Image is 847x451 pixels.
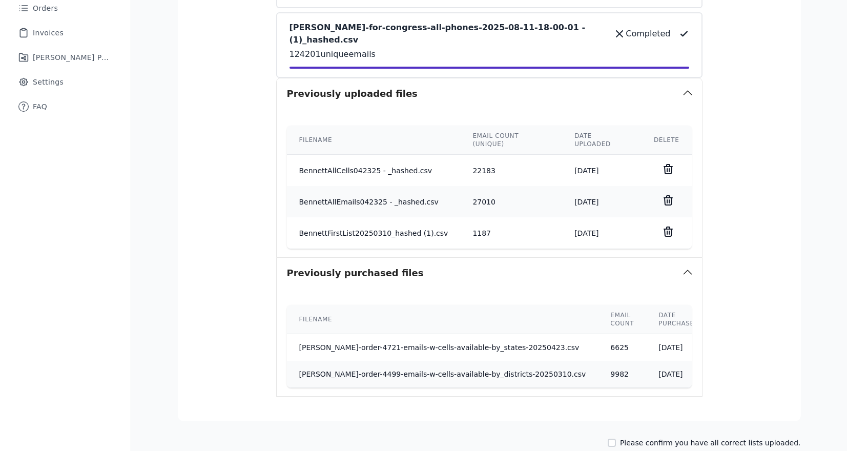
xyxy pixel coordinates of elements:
th: Date uploaded [562,126,642,155]
td: [PERSON_NAME]-order-4721-emails-w-cells-available-by_states-20250423.csv [287,334,598,361]
span: Orders [33,3,58,13]
th: Email count (unique) [460,126,562,155]
p: 124201 unique emails [290,48,689,60]
th: Email count [598,305,646,334]
span: FAQ [33,101,47,112]
td: BennettAllEmails042325 - _hashed.csv [287,186,461,217]
td: [DATE] [646,334,711,361]
th: Date purchased [646,305,711,334]
td: 6625 [598,334,646,361]
p: Completed [626,28,670,40]
th: Filename [287,126,461,155]
td: 22183 [460,155,562,187]
span: Invoices [33,28,64,38]
td: BennettFirstList20250310_hashed (1).csv [287,217,461,249]
td: [DATE] [562,217,642,249]
td: [DATE] [562,186,642,217]
a: Invoices [8,22,122,44]
button: Previously purchased files [277,258,702,289]
td: 27010 [460,186,562,217]
a: [PERSON_NAME] Performance [8,46,122,69]
a: FAQ [8,95,122,118]
td: 1187 [460,217,562,249]
th: Filename [287,305,598,334]
td: [DATE] [562,155,642,187]
td: 9982 [598,361,646,387]
td: BennettAllCells042325 - _hashed.csv [287,155,461,187]
button: Previously uploaded files [277,78,702,109]
th: Delete [642,126,692,155]
td: [DATE] [646,361,711,387]
td: [PERSON_NAME]-order-4499-emails-w-cells-available-by_districts-20250310.csv [287,361,598,387]
span: [PERSON_NAME] Performance [33,52,110,63]
p: [PERSON_NAME]-for-congress-all-phones-2025-08-11-18-00-01 - (1)_hashed.csv [290,22,606,46]
h3: Previously purchased files [287,266,424,280]
span: Settings [33,77,64,87]
h3: Previously uploaded files [287,87,418,101]
label: Please confirm you have all correct lists uploaded. [620,438,801,448]
a: Settings [8,71,122,93]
